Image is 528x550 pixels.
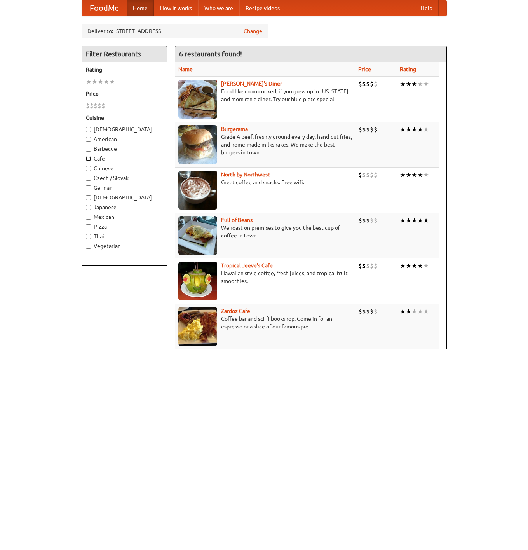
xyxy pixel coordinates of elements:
[423,80,429,88] li: ★
[98,77,103,86] li: ★
[86,166,91,171] input: Chinese
[362,125,366,134] li: $
[221,262,273,269] a: Tropical Jeeve's Cafe
[86,90,163,98] h5: Price
[366,216,370,225] li: $
[86,176,91,181] input: Czech / Slovak
[423,171,429,179] li: ★
[415,0,439,16] a: Help
[178,307,217,346] img: zardoz.jpg
[86,101,90,110] li: $
[366,80,370,88] li: $
[400,80,406,88] li: ★
[127,0,154,16] a: Home
[86,137,91,142] input: American
[178,171,217,210] img: north.jpg
[103,77,109,86] li: ★
[86,147,91,152] input: Barbecue
[86,135,163,143] label: American
[400,171,406,179] li: ★
[374,216,378,225] li: $
[406,262,411,270] li: ★
[86,174,163,182] label: Czech / Slovak
[86,215,91,220] input: Mexican
[400,125,406,134] li: ★
[221,126,248,132] a: Burgerama
[86,164,163,172] label: Chinese
[411,216,417,225] li: ★
[86,244,91,249] input: Vegetarian
[400,307,406,316] li: ★
[178,133,352,156] p: Grade A beef, freshly ground every day, hand-cut fries, and home-made milkshakes. We make the bes...
[358,216,362,225] li: $
[86,194,163,201] label: [DEMOGRAPHIC_DATA]
[86,127,91,132] input: [DEMOGRAPHIC_DATA]
[406,171,411,179] li: ★
[154,0,198,16] a: How it works
[178,216,217,255] img: beans.jpg
[370,262,374,270] li: $
[86,155,163,162] label: Cafe
[178,178,352,186] p: Great coffee and snacks. Free wifi.
[411,262,417,270] li: ★
[90,101,94,110] li: $
[221,217,253,223] a: Full of Beans
[86,145,163,153] label: Barbecue
[406,216,411,225] li: ★
[406,80,411,88] li: ★
[417,307,423,316] li: ★
[86,77,92,86] li: ★
[358,80,362,88] li: $
[86,195,91,200] input: [DEMOGRAPHIC_DATA]
[362,80,366,88] li: $
[366,262,370,270] li: $
[417,171,423,179] li: ★
[198,0,239,16] a: Who we are
[423,262,429,270] li: ★
[221,80,282,87] a: [PERSON_NAME]'s Diner
[374,307,378,316] li: $
[86,156,91,161] input: Cafe
[362,216,366,225] li: $
[82,46,167,62] h4: Filter Restaurants
[370,171,374,179] li: $
[178,269,352,285] p: Hawaiian style coffee, fresh juices, and tropical fruit smoothies.
[358,307,362,316] li: $
[239,0,286,16] a: Recipe videos
[423,125,429,134] li: ★
[178,315,352,330] p: Coffee bar and sci-fi bookshop. Come in for an espresso or a slice of our famous pie.
[362,262,366,270] li: $
[86,232,163,240] label: Thai
[178,80,217,119] img: sallys.jpg
[370,307,374,316] li: $
[423,307,429,316] li: ★
[400,66,416,72] a: Rating
[417,262,423,270] li: ★
[366,307,370,316] li: $
[86,126,163,133] label: [DEMOGRAPHIC_DATA]
[86,205,91,210] input: Japanese
[417,125,423,134] li: ★
[400,216,406,225] li: ★
[86,114,163,122] h5: Cuisine
[370,80,374,88] li: $
[423,216,429,225] li: ★
[362,307,366,316] li: $
[86,224,91,229] input: Pizza
[411,125,417,134] li: ★
[82,24,268,38] div: Deliver to: [STREET_ADDRESS]
[400,262,406,270] li: ★
[366,171,370,179] li: $
[358,262,362,270] li: $
[417,80,423,88] li: ★
[178,125,217,164] img: burgerama.jpg
[366,125,370,134] li: $
[92,77,98,86] li: ★
[406,307,411,316] li: ★
[221,171,270,178] a: North by Northwest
